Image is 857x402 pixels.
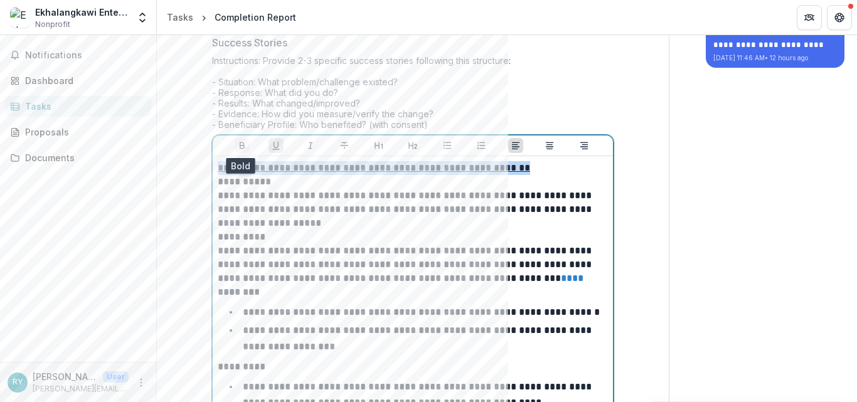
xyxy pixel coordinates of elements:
[212,55,614,135] div: Instructions: Provide 2-3 specific success stories following this structure: - Situation: What pr...
[235,138,250,153] button: Bold
[337,138,352,153] button: Strike
[5,147,151,168] a: Documents
[440,138,455,153] button: Bullet List
[508,138,523,153] button: Align Left
[5,122,151,142] a: Proposals
[542,138,557,153] button: Align Center
[827,5,852,30] button: Get Help
[371,138,386,153] button: Heading 1
[25,125,141,139] div: Proposals
[5,70,151,91] a: Dashboard
[103,371,129,383] p: User
[25,100,141,113] div: Tasks
[713,53,837,63] p: [DATE] 11:46 AM • 12 hours ago
[13,378,23,386] div: Rebecca Yau
[162,8,301,26] nav: breadcrumb
[5,45,151,65] button: Notifications
[215,11,296,24] div: Completion Report
[35,6,129,19] div: Ekhalangkawi Enterprise
[25,151,141,164] div: Documents
[577,138,592,153] button: Align Right
[25,74,141,87] div: Dashboard
[33,370,98,383] p: [PERSON_NAME]
[303,138,318,153] button: Italicize
[134,5,151,30] button: Open entity switcher
[269,138,284,153] button: Underline
[212,35,287,50] p: Success Stories
[33,383,129,394] p: [PERSON_NAME][EMAIL_ADDRESS][DOMAIN_NAME]
[35,19,70,30] span: Nonprofit
[10,8,30,28] img: Ekhalangkawi Enterprise
[405,138,420,153] button: Heading 2
[797,5,822,30] button: Partners
[474,138,489,153] button: Ordered List
[25,50,146,61] span: Notifications
[162,8,198,26] a: Tasks
[167,11,193,24] div: Tasks
[5,96,151,117] a: Tasks
[134,375,149,390] button: More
